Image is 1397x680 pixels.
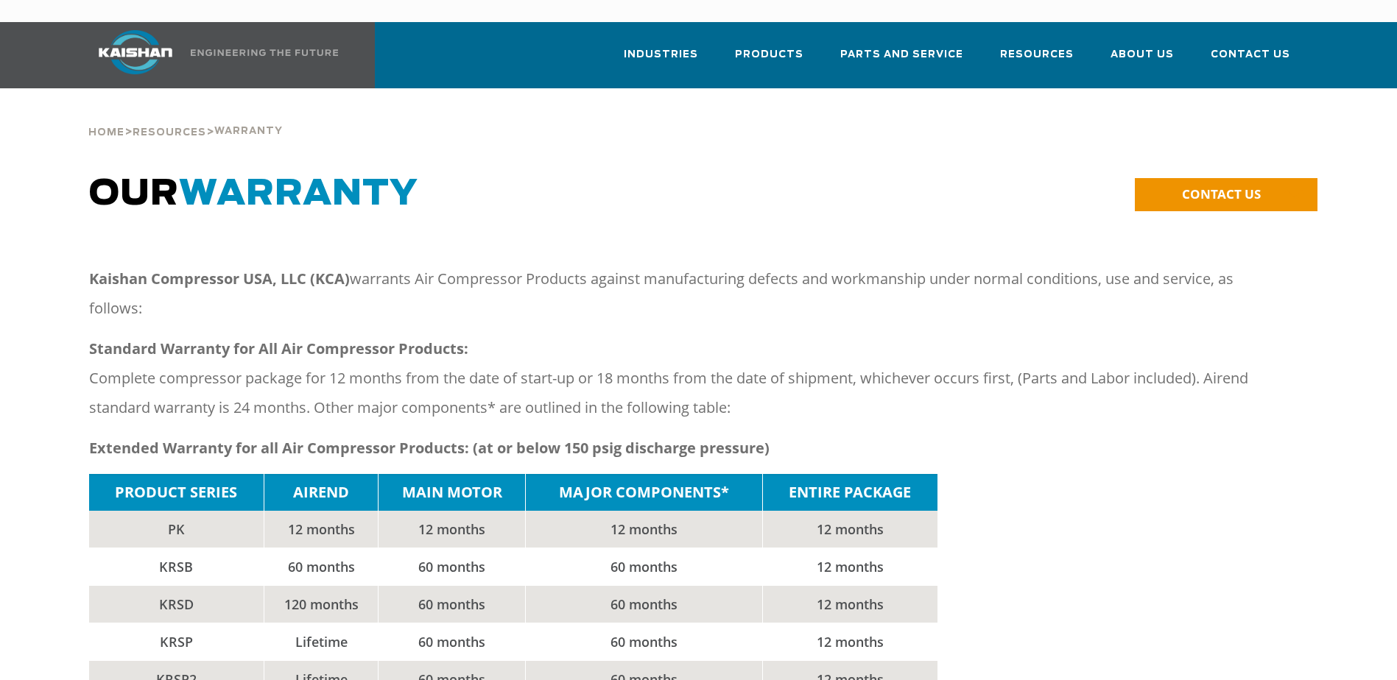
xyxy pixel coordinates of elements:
[1135,178,1317,211] a: CONTACT US
[762,511,937,548] td: 12 months
[735,35,803,85] a: Products
[762,623,937,661] td: 12 months
[762,586,937,623] td: 12 months
[264,474,379,511] td: AIREND
[526,511,762,548] td: 12 months
[191,49,338,56] img: Engineering the future
[80,30,191,74] img: kaishan logo
[264,548,379,586] td: 60 months
[1211,46,1290,63] span: Contact Us
[526,548,762,586] td: 60 months
[762,548,937,586] td: 12 months
[1111,35,1174,85] a: About Us
[179,177,418,212] span: WARRANTY
[526,623,762,661] td: 60 months
[89,586,264,623] td: KRSD
[264,623,379,661] td: Lifetime
[89,177,418,212] span: OUR
[214,127,283,136] span: Warranty
[89,623,264,661] td: KRSP
[89,339,468,358] strong: Standard Warranty for All Air Compressor Products:
[624,46,698,63] span: Industries
[379,623,526,661] td: 60 months
[840,35,963,85] a: Parts and Service
[133,128,206,138] span: Resources
[379,474,526,511] td: MAIN MOTOR
[264,511,379,548] td: 12 months
[89,438,770,458] strong: Extended Warranty for all Air Compressor Products: (at or below 150 psig discharge pressure)
[526,474,762,511] td: MAJOR COMPONENTS*
[88,125,124,138] a: Home
[379,511,526,548] td: 12 months
[88,88,283,144] div: > >
[89,269,350,288] strong: Kaishan Compressor USA, LLC (KCA)
[526,586,762,623] td: 60 months
[89,264,1282,323] p: warrants Air Compressor Products against manufacturing defects and workmanship under normal condi...
[379,548,526,586] td: 60 months
[264,586,379,623] td: 120 months
[1111,46,1174,63] span: About Us
[89,511,264,548] td: PK
[89,474,264,511] td: PRODUCT SERIES
[762,474,937,511] td: ENTIRE PACKAGE
[88,128,124,138] span: Home
[1000,35,1074,85] a: Resources
[379,586,526,623] td: 60 months
[624,35,698,85] a: Industries
[133,125,206,138] a: Resources
[1182,185,1261,202] span: CONTACT US
[735,46,803,63] span: Products
[80,22,341,88] a: Kaishan USA
[1211,35,1290,85] a: Contact Us
[840,46,963,63] span: Parts and Service
[89,548,264,586] td: KRSB
[89,334,1282,422] p: Complete compressor package for 12 months from the date of start-up or 18 months from the date of...
[1000,46,1074,63] span: Resources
